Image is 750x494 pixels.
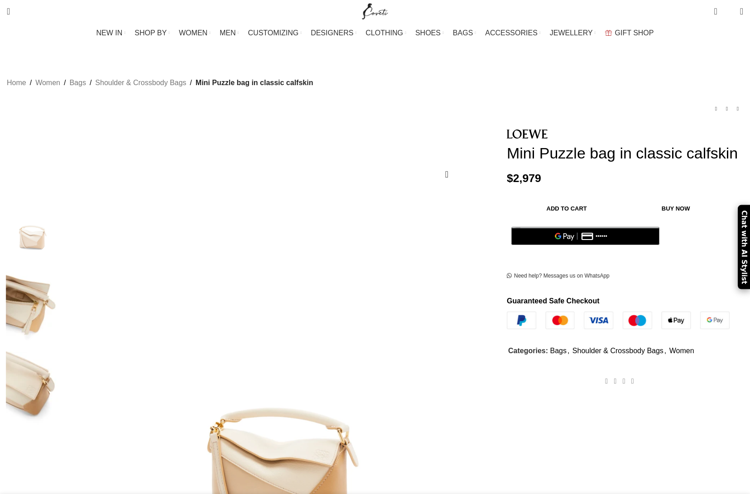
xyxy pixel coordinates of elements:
a: DESIGNERS [311,24,356,42]
span: 0 [726,9,733,16]
a: Shoulder & Crossbody Bags [95,77,186,89]
a: Women [669,347,694,355]
span: Categories: [508,347,548,355]
span: NEW IN [96,29,123,37]
span: CUSTOMIZING [248,29,299,37]
a: X social link [611,374,620,388]
span: BAGS [453,29,473,37]
a: Site logo [360,7,390,14]
span: Mini Puzzle bag in classic calfskin [196,77,313,89]
img: Mini Puzzle bag in classic calfskin - Image 2 [5,268,60,347]
span: SHOES [415,29,441,37]
img: LOEWE [507,129,548,139]
img: LOEWE puzzle bag [5,184,60,263]
a: Next product [732,103,743,114]
a: Search [2,2,14,20]
span: , [664,345,666,357]
span: CLOTHING [365,29,403,37]
text: •••••• [596,233,607,240]
span: JEWELLERY [550,29,593,37]
a: WOMEN [179,24,211,42]
a: 0 [709,2,721,20]
a: JEWELLERY [550,24,596,42]
button: Pay with GPay [511,227,659,245]
a: Women [35,77,60,89]
button: Add to cart [511,199,622,218]
div: My Wishlist [724,2,733,20]
a: MEN [220,24,239,42]
a: BAGS [453,24,476,42]
span: , [567,345,569,357]
img: GiftBag [605,30,612,36]
a: Previous product [711,103,721,114]
nav: Breadcrumb [7,77,313,89]
img: Mini Puzzle bag in classic calfskin - Image 3 [5,351,60,430]
span: $ [507,172,513,184]
a: Home [7,77,26,89]
span: DESIGNERS [311,29,353,37]
span: SHOP BY [135,29,167,37]
img: guaranteed-safe-checkout-bordered.j [507,312,730,329]
a: WhatsApp social link [628,374,637,388]
span: MEN [220,29,236,37]
a: Shoulder & Crossbody Bags [572,347,663,355]
a: SHOES [415,24,444,42]
a: ACCESSORIES [485,24,541,42]
a: CLOTHING [365,24,406,42]
span: GIFT SHOP [615,29,654,37]
button: Buy now [626,199,725,218]
a: NEW IN [96,24,126,42]
a: Facebook social link [602,374,611,388]
a: Bags [550,347,566,355]
a: GIFT SHOP [605,24,654,42]
bdi: 2,979 [507,172,541,184]
h1: Mini Puzzle bag in classic calfskin [507,144,743,163]
span: WOMEN [179,29,207,37]
a: Pinterest social link [620,374,628,388]
span: 0 [715,5,721,11]
span: ACCESSORIES [485,29,538,37]
a: CUSTOMIZING [248,24,302,42]
div: Main navigation [2,24,748,42]
a: Bags [69,77,86,89]
a: SHOP BY [135,24,170,42]
strong: Guaranteed Safe Checkout [507,297,600,305]
a: Need help? Messages us on WhatsApp [507,273,610,280]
